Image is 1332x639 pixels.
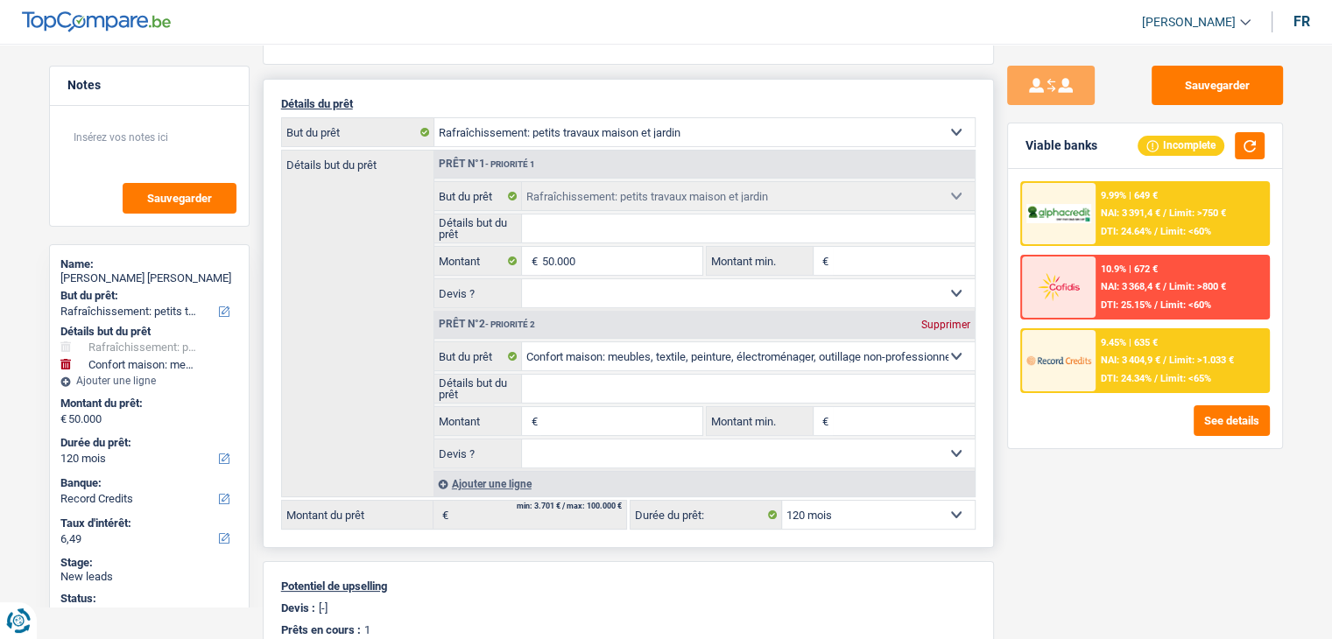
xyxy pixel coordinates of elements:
[1026,270,1091,303] img: Cofidis
[1101,207,1160,219] span: NAI: 3 391,4 €
[1169,281,1226,292] span: Limit: >800 €
[147,193,212,204] span: Sauvegarder
[60,257,238,271] div: Name:
[1194,405,1270,436] button: See details
[1101,355,1160,366] span: NAI: 3 404,9 €
[1026,204,1091,224] img: AlphaCredit
[485,319,535,329] span: - Priorité 2
[1163,207,1166,219] span: /
[434,342,523,370] label: But du prêt
[1101,190,1158,201] div: 9.99% | 649 €
[1101,226,1152,237] span: DTI: 24.64%
[1163,281,1166,292] span: /
[434,407,523,435] label: Montant
[1101,337,1158,348] div: 9.45% | 635 €
[281,601,315,614] p: Devis :
[60,436,235,450] label: Durée du prêt:
[1169,207,1226,219] span: Limit: >750 €
[917,319,975,330] div: Supprimer
[67,78,231,93] h5: Notes
[282,118,434,146] label: But du prêt
[60,271,238,285] div: [PERSON_NAME] [PERSON_NAME]
[433,501,453,529] span: €
[1154,299,1158,311] span: /
[60,570,238,584] div: New leads
[522,247,541,275] span: €
[22,11,171,32] img: TopCompare Logo
[1101,263,1158,275] div: 10.9% | 672 €
[434,247,523,275] label: Montant
[433,471,975,496] div: Ajouter une ligne
[814,247,833,275] span: €
[123,183,236,214] button: Sauvegarder
[631,501,782,529] label: Durée du prêt:
[485,159,535,169] span: - Priorité 1
[60,556,238,570] div: Stage:
[434,319,539,330] div: Prêt n°2
[281,97,976,110] p: Détails du prêt
[60,289,235,303] label: But du prêt:
[1154,373,1158,384] span: /
[281,579,976,593] p: Potentiel de upselling
[1025,138,1097,153] div: Viable banks
[1101,373,1152,384] span: DTI: 24.34%
[60,516,235,530] label: Taux d'intérêt:
[707,407,814,435] label: Montant min.
[434,279,523,307] label: Devis ?
[517,502,622,510] div: min: 3.701 € / max: 100.000 €
[60,476,235,490] label: Banque:
[1160,373,1211,384] span: Limit: <65%
[60,592,238,606] div: Status:
[1101,299,1152,311] span: DTI: 25.15%
[364,623,370,636] p: 1
[1101,281,1160,292] span: NAI: 3 368,4 €
[1169,355,1234,366] span: Limit: >1.033 €
[60,412,67,426] span: €
[434,375,523,403] label: Détails but du prêt
[1160,299,1211,311] span: Limit: <60%
[1128,8,1251,37] a: [PERSON_NAME]
[1163,355,1166,366] span: /
[319,601,328,614] p: [-]
[60,397,235,411] label: Montant du prêt:
[60,606,238,620] div: open
[1142,15,1236,30] span: [PERSON_NAME]
[1152,66,1283,105] button: Sauvegarder
[522,407,541,435] span: €
[434,182,523,210] label: But du prêt
[434,214,523,242] label: Détails but du prêt
[1293,13,1310,30] div: fr
[281,623,361,636] p: Prêts en cours :
[1154,226,1158,237] span: /
[707,247,814,275] label: Montant min.
[60,375,238,387] div: Ajouter une ligne
[282,151,433,171] label: Détails but du prêt
[1026,344,1091,376] img: Record Credits
[60,325,238,339] div: Détails but du prêt
[814,407,833,435] span: €
[434,439,523,467] label: Devis ?
[434,158,539,170] div: Prêt n°1
[1160,226,1211,237] span: Limit: <60%
[282,501,433,529] label: Montant du prêt
[1138,136,1224,155] div: Incomplete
